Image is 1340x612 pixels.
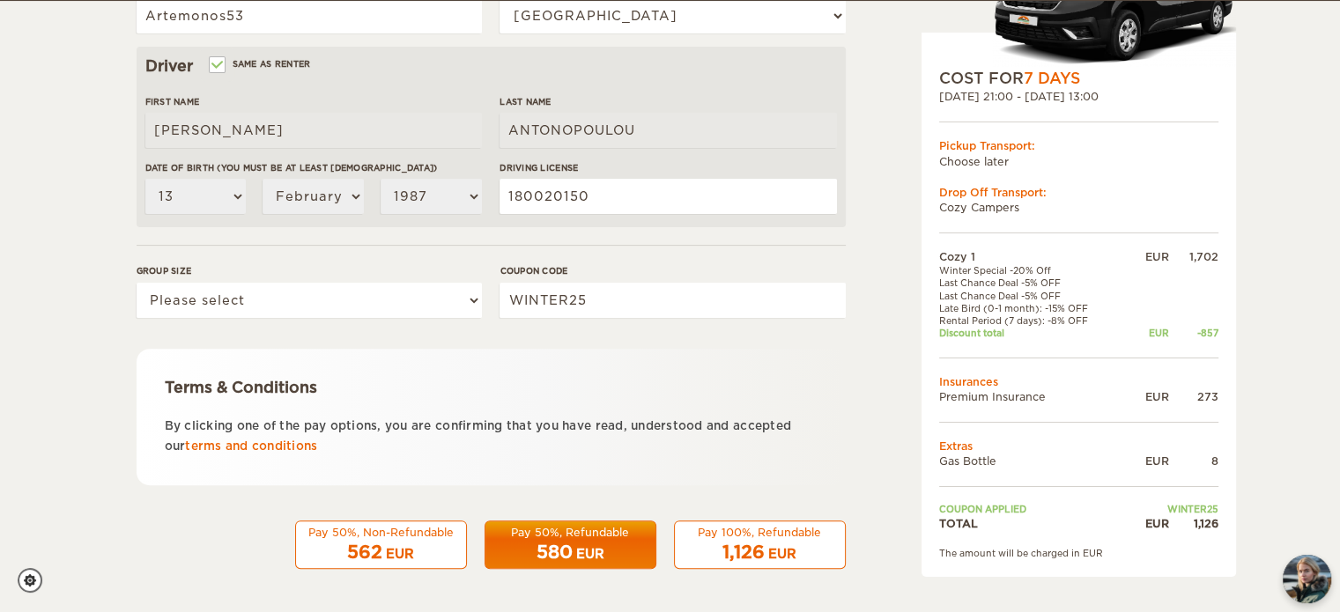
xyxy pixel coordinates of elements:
[939,327,1127,339] td: Discount total
[939,264,1127,277] td: Winter Special -20% Off
[939,547,1218,559] div: The amount will be charged in EUR
[1126,389,1168,404] div: EUR
[939,289,1127,301] td: Last Chance Deal -5% OFF
[500,264,845,277] label: Coupon code
[1024,70,1080,87] span: 7 Days
[307,525,455,540] div: Pay 50%, Non-Refundable
[1169,327,1218,339] div: -857
[1169,515,1218,530] div: 1,126
[939,515,1127,530] td: TOTAL
[145,55,837,77] div: Driver
[939,503,1127,515] td: Coupon applied
[1126,503,1218,515] td: WINTER25
[768,545,796,563] div: EUR
[939,153,1218,168] td: Choose later
[211,61,222,72] input: Same as renter
[939,314,1127,327] td: Rental Period (7 days): -8% OFF
[939,200,1218,215] td: Cozy Campers
[576,545,604,563] div: EUR
[674,520,846,570] button: Pay 100%, Refundable 1,126 EUR
[145,161,482,174] label: Date of birth (You must be at least [DEMOGRAPHIC_DATA])
[500,113,836,148] input: e.g. Smith
[485,520,656,570] button: Pay 50%, Refundable 580 EUR
[295,520,467,570] button: Pay 50%, Non-Refundable 562 EUR
[500,161,836,174] label: Driving License
[500,179,836,214] input: e.g. 14789654B
[1126,453,1168,468] div: EUR
[939,453,1127,468] td: Gas Bottle
[939,439,1218,453] td: Extras
[1126,327,1168,339] div: EUR
[939,302,1127,314] td: Late Bird (0-1 month): -15% OFF
[939,389,1127,404] td: Premium Insurance
[18,568,54,593] a: Cookie settings
[939,185,1218,200] div: Drop Off Transport:
[939,138,1218,153] div: Pickup Transport:
[165,377,818,398] div: Terms & Conditions
[185,439,317,453] a: terms and conditions
[939,89,1218,104] div: [DATE] 21:00 - [DATE] 13:00
[1169,453,1218,468] div: 8
[722,542,765,563] span: 1,126
[1169,249,1218,264] div: 1,702
[537,542,573,563] span: 580
[496,525,645,540] div: Pay 50%, Refundable
[500,95,836,108] label: Last Name
[685,525,834,540] div: Pay 100%, Refundable
[145,113,482,148] input: e.g. William
[1283,555,1331,603] img: Freyja at Cozy Campers
[1126,515,1168,530] div: EUR
[1126,249,1168,264] div: EUR
[939,68,1218,89] div: COST FOR
[137,264,482,277] label: Group size
[939,374,1218,389] td: Insurances
[211,55,311,72] label: Same as renter
[939,249,1127,264] td: Cozy 1
[165,416,818,457] p: By clicking one of the pay options, you are confirming that you have read, understood and accepte...
[386,545,414,563] div: EUR
[939,277,1127,289] td: Last Chance Deal -5% OFF
[347,542,382,563] span: 562
[145,95,482,108] label: First Name
[1169,389,1218,404] div: 273
[1283,555,1331,603] button: chat-button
